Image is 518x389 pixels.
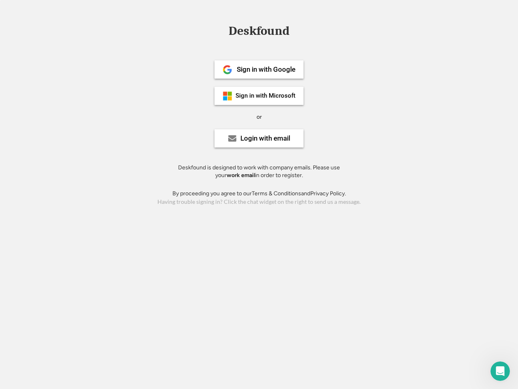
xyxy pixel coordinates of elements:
div: or [257,113,262,121]
div: By proceeding you agree to our and [172,190,346,198]
div: Login with email [240,135,290,142]
strong: work email [227,172,255,179]
div: Sign in with Microsoft [236,93,295,99]
div: Sign in with Google [237,66,295,73]
iframe: Intercom live chat [490,361,510,381]
a: Privacy Policy. [310,190,346,197]
div: Deskfound is designed to work with company emails. Please use your in order to register. [168,164,350,180]
img: ms-symbollockup_mssymbol_19.png [223,91,232,101]
a: Terms & Conditions [252,190,301,197]
img: 1024px-Google__G__Logo.svg.png [223,65,232,75]
div: Deskfound [225,25,293,37]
